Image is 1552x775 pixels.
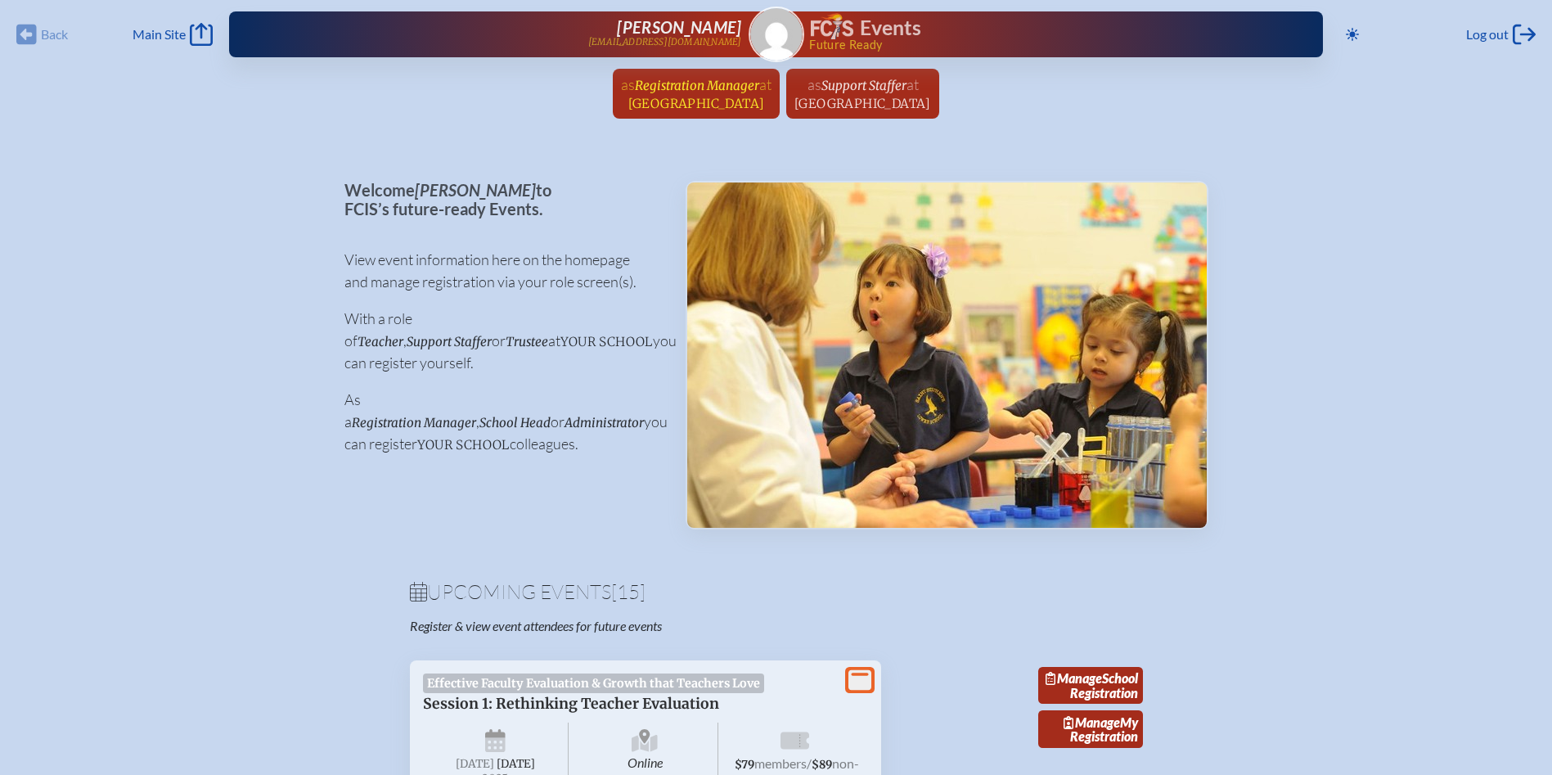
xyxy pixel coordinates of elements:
[635,78,759,93] span: Registration Manager
[1064,714,1120,730] span: Manage
[344,249,659,293] p: View event information here on the homepage and manage registration via your role screen(s).
[906,75,919,93] span: at
[133,23,213,46] a: Main Site
[565,415,644,430] span: Administrator
[588,37,742,47] p: [EMAIL_ADDRESS][DOMAIN_NAME]
[423,695,719,713] span: Session 1: Rethinking Teacher Evaluation
[415,180,536,200] span: [PERSON_NAME]
[358,334,403,349] span: Teacher
[1046,670,1102,686] span: Manage
[497,757,535,771] span: [DATE]
[410,618,842,634] p: Register & view event attendees for future events
[423,674,765,693] span: Effective Faculty Evaluation & Growth that Teachers Love
[352,415,476,430] span: Registration Manager
[749,7,804,62] a: Gravatar
[750,8,803,61] img: Gravatar
[407,334,492,349] span: Support Staffer
[811,13,1271,51] div: FCIS Events — Future ready
[133,26,186,43] span: Main Site
[754,755,807,771] span: members
[812,758,832,772] span: $89
[560,334,653,349] span: your school
[417,437,510,453] span: your school
[1038,667,1143,705] a: ManageSchool Registration
[617,17,741,37] span: [PERSON_NAME]
[281,18,741,51] a: [PERSON_NAME][EMAIL_ADDRESS][DOMAIN_NAME]
[687,182,1207,528] img: Events
[506,334,548,349] span: Trustee
[479,415,551,430] span: School Head
[807,755,812,771] span: /
[788,69,938,119] a: asSupport Stafferat[GEOGRAPHIC_DATA]
[614,69,778,119] a: asRegistration Managerat[GEOGRAPHIC_DATA]
[410,582,1143,602] h1: Upcoming Events
[1038,710,1143,748] a: ManageMy Registration
[621,75,635,93] span: as
[809,39,1270,51] span: Future Ready
[794,96,931,111] span: [GEOGRAPHIC_DATA]
[735,758,754,772] span: $79
[807,75,821,93] span: as
[344,181,659,218] p: Welcome to FCIS’s future-ready Events.
[344,389,659,455] p: As a , or you can register colleagues.
[821,78,906,93] span: Support Staffer
[344,308,659,374] p: With a role of , or at you can register yourself.
[759,75,772,93] span: at
[628,96,765,111] span: [GEOGRAPHIC_DATA]
[456,757,494,771] span: [DATE]
[611,579,646,604] span: [15]
[1466,26,1509,43] span: Log out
